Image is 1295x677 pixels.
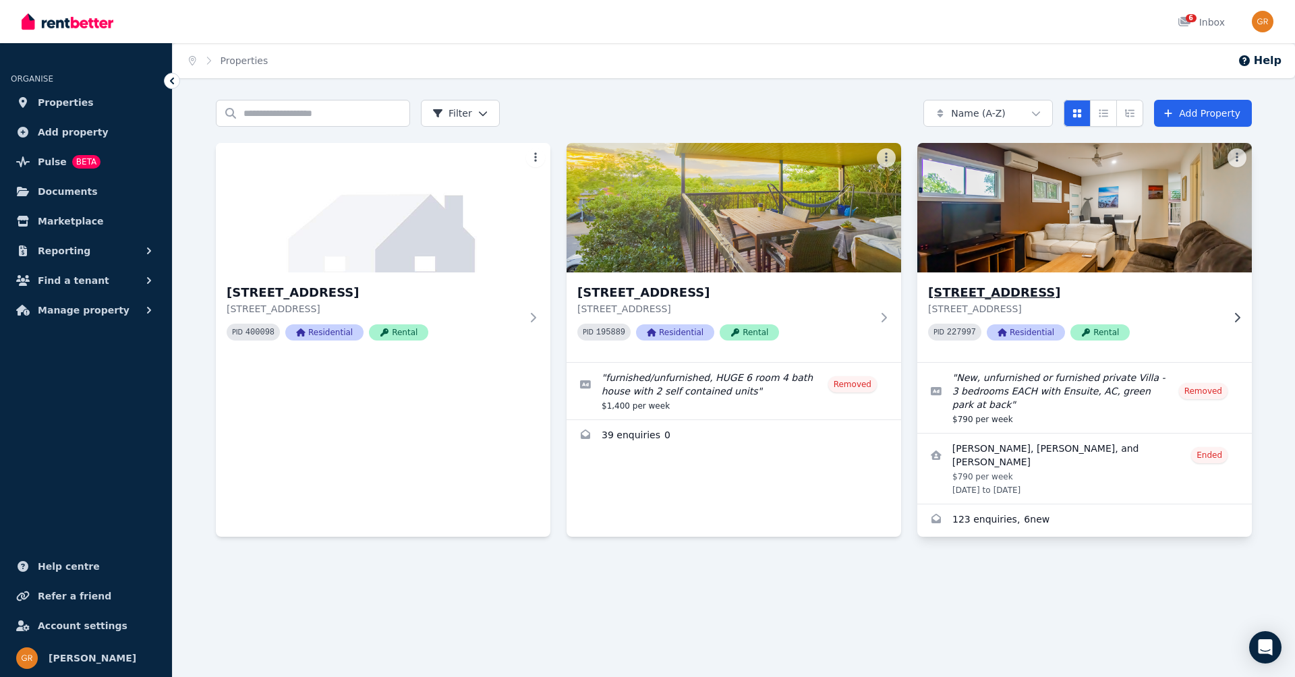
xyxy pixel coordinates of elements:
[567,363,901,419] a: Edit listing: furnished/unfurnished, HUGE 6 room 4 bath house with 2 self contained units
[11,148,161,175] a: PulseBETA
[11,119,161,146] a: Add property
[917,434,1252,504] a: View details for Shalini Soman, Akshay Sridhar, and Ganesh Balaji Kumaresan
[11,297,161,324] button: Manage property
[1178,16,1225,29] div: Inbox
[232,328,243,336] small: PID
[1154,100,1252,127] a: Add Property
[583,328,594,336] small: PID
[909,140,1261,276] img: 79 Kumbari Close, Southport
[577,283,871,302] h3: [STREET_ADDRESS]
[596,328,625,337] code: 195889
[285,324,364,341] span: Residential
[1064,100,1091,127] button: Card view
[38,183,98,200] span: Documents
[1228,148,1246,167] button: More options
[227,283,521,302] h3: [STREET_ADDRESS]
[11,237,161,264] button: Reporting
[11,612,161,639] a: Account settings
[1252,11,1273,32] img: Guy Rotenberg
[877,148,896,167] button: More options
[1070,324,1130,341] span: Rental
[221,55,268,66] a: Properties
[720,324,779,341] span: Rental
[432,107,472,120] span: Filter
[38,94,94,111] span: Properties
[928,283,1222,302] h3: [STREET_ADDRESS]
[987,324,1065,341] span: Residential
[1238,53,1282,69] button: Help
[227,302,521,316] p: [STREET_ADDRESS]
[1186,14,1197,22] span: 6
[951,107,1006,120] span: Name (A-Z)
[38,213,103,229] span: Marketplace
[11,208,161,235] a: Marketplace
[16,647,38,669] img: Guy Rotenberg
[917,363,1252,433] a: Edit listing: New, unfurnished or furnished private Villa - 3 bedrooms EACH with Ensuite, AC, gre...
[567,143,901,272] img: 43 Pennant Street, Jamboree Heights
[567,420,901,452] a: Enquiries for 43 Pennant Street, Jamboree Heights
[11,583,161,610] a: Refer a friend
[11,267,161,294] button: Find a tenant
[369,324,428,341] span: Rental
[947,328,976,337] code: 227997
[917,504,1252,537] a: Enquiries for 79 Kumbari Close, Southport
[636,324,714,341] span: Residential
[49,650,136,666] span: [PERSON_NAME]
[526,148,545,167] button: More options
[72,155,100,169] span: BETA
[173,43,284,78] nav: Breadcrumb
[11,89,161,116] a: Properties
[1249,631,1282,664] div: Open Intercom Messenger
[577,302,871,316] p: [STREET_ADDRESS]
[421,100,500,127] button: Filter
[38,302,129,318] span: Manage property
[38,154,67,170] span: Pulse
[1064,100,1143,127] div: View options
[22,11,113,32] img: RentBetter
[933,328,944,336] small: PID
[38,618,127,634] span: Account settings
[216,143,550,272] img: 43 Pennant St, Jamboree Heights
[38,558,100,575] span: Help centre
[917,143,1252,362] a: 79 Kumbari Close, Southport[STREET_ADDRESS][STREET_ADDRESS]PID 227997ResidentialRental
[1090,100,1117,127] button: Compact list view
[928,302,1222,316] p: [STREET_ADDRESS]
[38,243,90,259] span: Reporting
[11,178,161,205] a: Documents
[38,124,109,140] span: Add property
[923,100,1053,127] button: Name (A-Z)
[11,553,161,580] a: Help centre
[246,328,275,337] code: 400098
[1116,100,1143,127] button: Expanded list view
[11,74,53,84] span: ORGANISE
[38,272,109,289] span: Find a tenant
[38,588,111,604] span: Refer a friend
[216,143,550,362] a: 43 Pennant St, Jamboree Heights[STREET_ADDRESS][STREET_ADDRESS]PID 400098ResidentialRental
[567,143,901,362] a: 43 Pennant Street, Jamboree Heights[STREET_ADDRESS][STREET_ADDRESS]PID 195889ResidentialRental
